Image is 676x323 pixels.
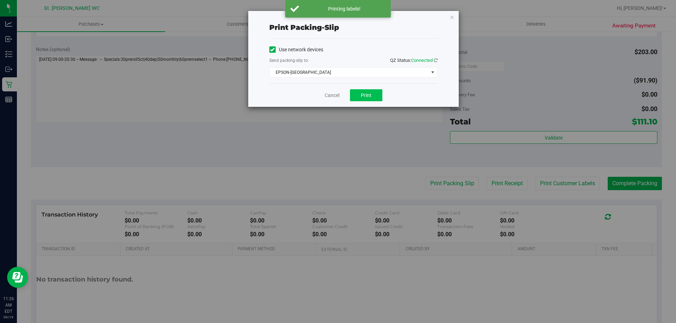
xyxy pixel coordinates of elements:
[270,67,428,77] span: EPSON-[GEOGRAPHIC_DATA]
[269,23,339,32] span: Print packing-slip
[7,267,28,288] iframe: Resource center
[269,57,309,64] label: Send packing-slip to:
[350,89,382,101] button: Print
[269,46,323,53] label: Use network devices
[428,67,437,77] span: select
[303,5,386,12] div: Printing labels!
[361,92,371,98] span: Print
[411,58,433,63] span: Connected
[325,92,339,99] a: Cancel
[390,58,438,63] span: QZ Status:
